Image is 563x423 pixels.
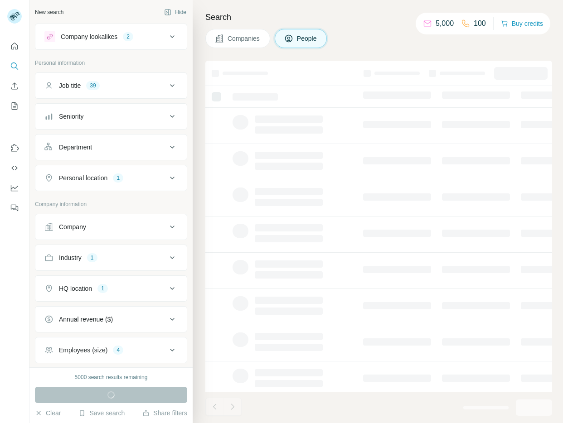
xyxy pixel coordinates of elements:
[35,8,63,16] div: New search
[59,81,81,90] div: Job title
[59,222,86,231] div: Company
[474,18,486,29] p: 100
[7,140,22,156] button: Use Surfe on LinkedIn
[35,200,187,208] p: Company information
[78,409,125,418] button: Save search
[35,278,187,299] button: HQ location1
[7,58,22,74] button: Search
[87,254,97,262] div: 1
[35,339,187,361] button: Employees (size)4
[59,315,113,324] div: Annual revenue ($)
[59,346,107,355] div: Employees (size)
[35,409,61,418] button: Clear
[61,32,117,41] div: Company lookalikes
[113,174,123,182] div: 1
[7,200,22,216] button: Feedback
[113,346,123,354] div: 4
[59,143,92,152] div: Department
[59,112,83,121] div: Seniority
[35,26,187,48] button: Company lookalikes2
[297,34,318,43] span: People
[86,82,99,90] div: 39
[35,136,187,158] button: Department
[7,98,22,114] button: My lists
[7,78,22,94] button: Enrich CSV
[7,180,22,196] button: Dashboard
[35,308,187,330] button: Annual revenue ($)
[35,75,187,96] button: Job title39
[35,59,187,67] p: Personal information
[228,34,261,43] span: Companies
[35,247,187,269] button: Industry1
[7,160,22,176] button: Use Surfe API
[7,38,22,54] button: Quick start
[59,284,92,293] div: HQ location
[59,173,107,183] div: Personal location
[142,409,187,418] button: Share filters
[35,106,187,127] button: Seniority
[59,253,82,262] div: Industry
[501,17,543,30] button: Buy credits
[205,11,552,24] h4: Search
[436,18,454,29] p: 5,000
[158,5,193,19] button: Hide
[75,373,148,381] div: 5000 search results remaining
[97,284,108,293] div: 1
[35,167,187,189] button: Personal location1
[35,216,187,238] button: Company
[123,33,133,41] div: 2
